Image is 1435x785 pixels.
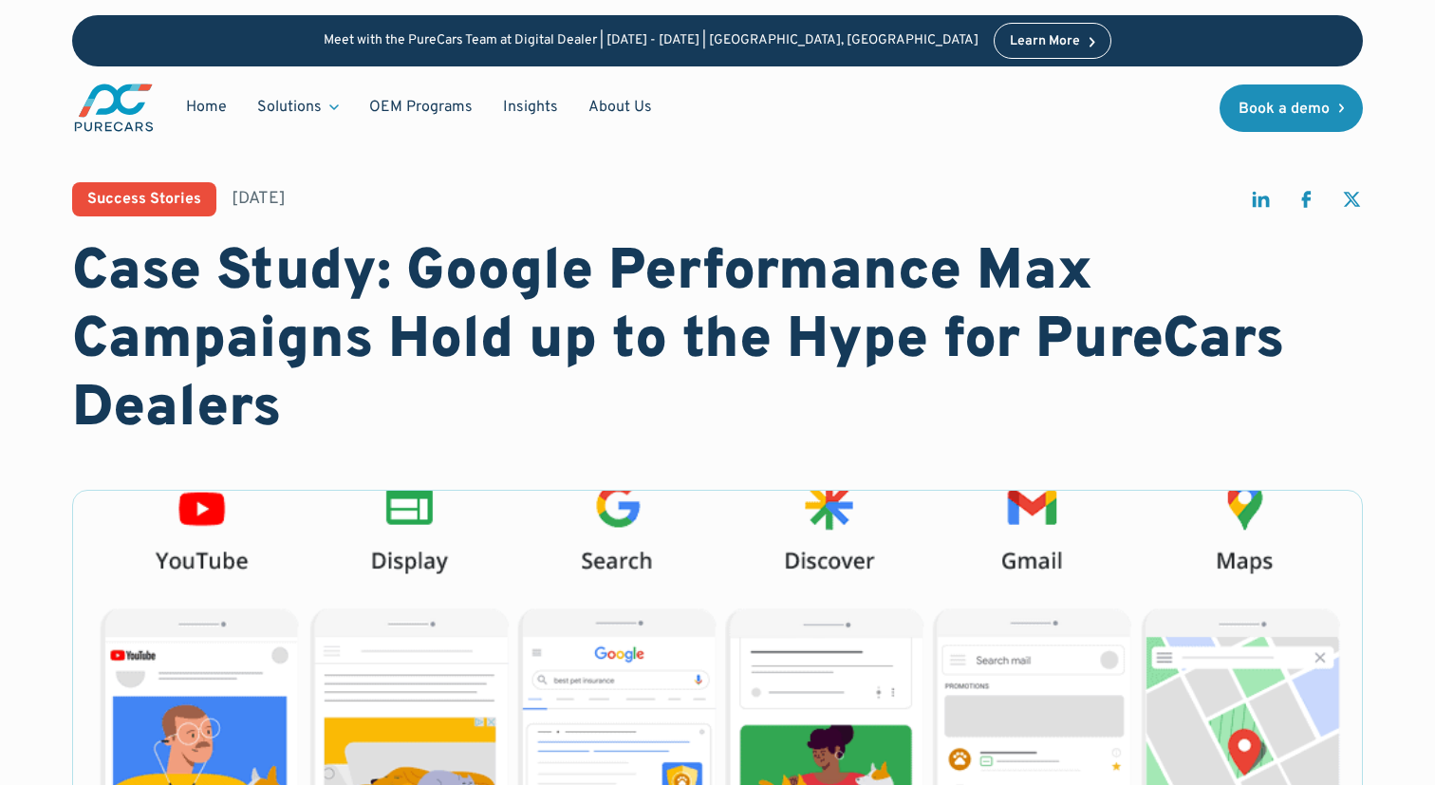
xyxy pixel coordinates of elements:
a: Book a demo [1220,84,1364,132]
div: [DATE] [232,187,286,211]
div: Book a demo [1239,102,1330,117]
div: Success Stories [87,192,201,207]
div: Solutions [242,89,354,125]
a: Learn More [994,23,1111,59]
h1: Case Study: Google Performance Max Campaigns Hold up to the Hype for PureCars Dealers [72,239,1364,444]
p: Meet with the PureCars Team at Digital Dealer | [DATE] - [DATE] | [GEOGRAPHIC_DATA], [GEOGRAPHIC_... [324,33,978,49]
a: About Us [573,89,667,125]
div: Learn More [1010,35,1080,48]
a: share on facebook [1295,188,1317,219]
a: main [72,82,156,134]
a: Insights [488,89,573,125]
a: OEM Programs [354,89,488,125]
div: Solutions [257,97,322,118]
a: share on linkedin [1249,188,1272,219]
a: Home [171,89,242,125]
img: purecars logo [72,82,156,134]
a: share on twitter [1340,188,1363,219]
